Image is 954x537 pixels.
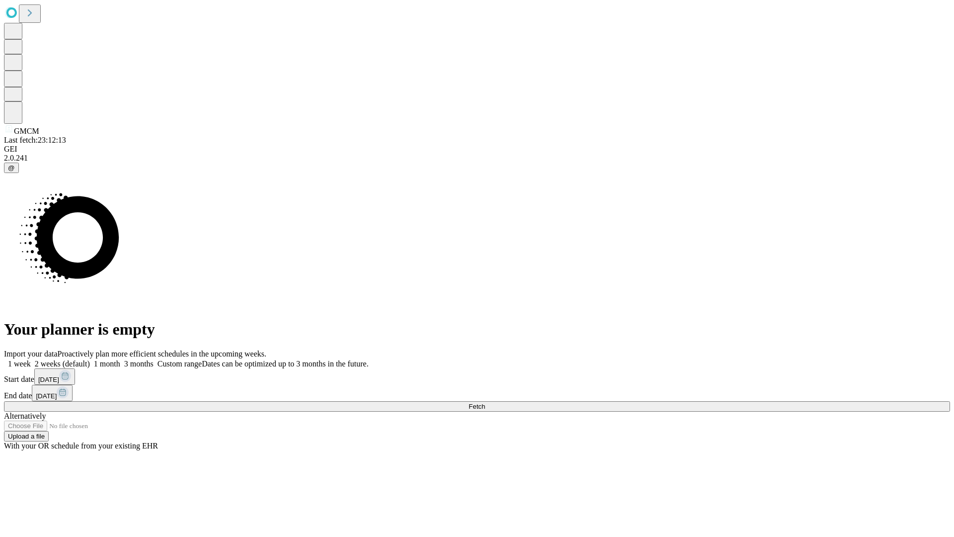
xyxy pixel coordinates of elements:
[32,385,73,401] button: [DATE]
[38,376,59,383] span: [DATE]
[4,163,19,173] button: @
[4,350,58,358] span: Import your data
[8,359,31,368] span: 1 week
[35,359,90,368] span: 2 weeks (default)
[8,164,15,172] span: @
[4,385,950,401] div: End date
[94,359,120,368] span: 1 month
[58,350,266,358] span: Proactively plan more efficient schedules in the upcoming weeks.
[202,359,368,368] span: Dates can be optimized up to 3 months in the future.
[4,412,46,420] span: Alternatively
[469,403,485,410] span: Fetch
[4,401,950,412] button: Fetch
[4,320,950,339] h1: Your planner is empty
[4,431,49,442] button: Upload a file
[34,368,75,385] button: [DATE]
[4,442,158,450] span: With your OR schedule from your existing EHR
[4,145,950,154] div: GEI
[4,154,950,163] div: 2.0.241
[124,359,154,368] span: 3 months
[4,368,950,385] div: Start date
[36,392,57,400] span: [DATE]
[158,359,202,368] span: Custom range
[4,136,66,144] span: Last fetch: 23:12:13
[14,127,39,135] span: GMCM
